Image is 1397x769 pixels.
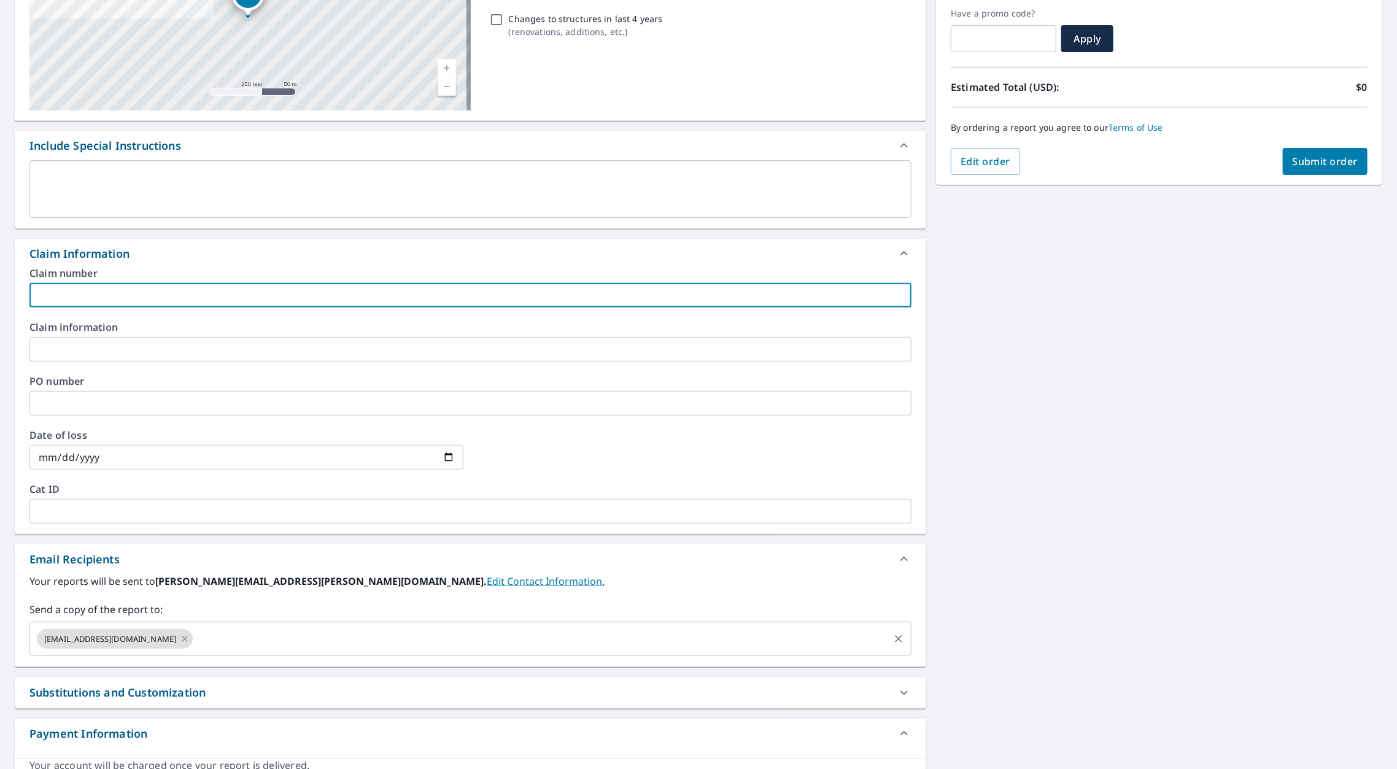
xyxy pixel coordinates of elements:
div: Claim Information [15,239,926,268]
p: Estimated Total (USD): [951,80,1159,95]
a: Current Level 17, Zoom In [438,59,456,77]
button: Clear [890,630,907,647]
label: Date of loss [29,430,463,440]
div: Email Recipients [29,551,120,568]
button: Apply [1061,25,1113,52]
div: Payment Information [15,719,926,748]
div: Claim Information [29,245,130,262]
label: Have a promo code? [951,8,1056,19]
div: Email Recipients [15,544,926,574]
button: Edit order [951,148,1020,175]
label: Cat ID [29,484,911,494]
p: ( renovations, additions, etc. ) [509,25,663,38]
p: $0 [1356,80,1368,95]
b: [PERSON_NAME][EMAIL_ADDRESS][PERSON_NAME][DOMAIN_NAME]. [155,574,487,588]
a: Terms of Use [1109,122,1163,133]
p: By ordering a report you agree to our [951,122,1368,133]
label: Your reports will be sent to [29,574,911,589]
div: Include Special Instructions [15,131,926,160]
a: EditContactInfo [487,574,605,588]
span: Submit order [1293,155,1358,168]
div: Substitutions and Customization [29,684,206,701]
div: Include Special Instructions [29,137,181,154]
span: Edit order [961,155,1010,168]
p: Changes to structures in last 4 years [509,12,663,25]
div: Substitutions and Customization [15,677,926,708]
div: [EMAIL_ADDRESS][DOMAIN_NAME] [37,629,193,649]
a: Current Level 17, Zoom Out [438,77,456,96]
span: [EMAIL_ADDRESS][DOMAIN_NAME] [37,633,184,645]
label: Claim information [29,322,911,332]
label: Send a copy of the report to: [29,602,911,617]
label: PO number [29,376,911,386]
div: Payment Information [29,725,147,742]
label: Claim number [29,268,911,278]
span: Apply [1071,32,1104,45]
button: Submit order [1283,148,1368,175]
